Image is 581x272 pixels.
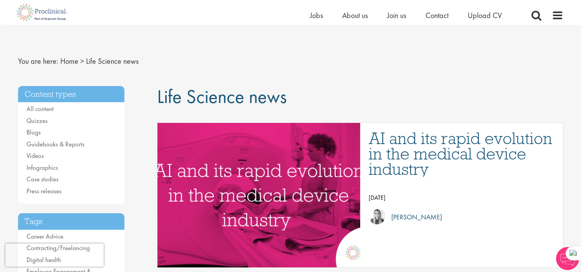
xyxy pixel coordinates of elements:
a: Link to a post [157,123,360,267]
a: breadcrumb link [60,56,78,66]
p: [DATE] [369,192,555,204]
a: Case studies [26,175,58,183]
a: Quizzes [26,116,48,125]
a: Guidebooks & Reports [26,140,84,148]
a: Blogs [26,128,41,136]
a: Press releases [26,187,61,195]
img: Chatbot [556,247,579,270]
span: Life Science news [157,84,287,109]
a: AI and its rapid evolution in the medical device industry [369,131,555,177]
span: > [80,56,84,66]
a: Contact [425,10,449,20]
a: All content [26,104,54,113]
h3: Tags [18,213,125,230]
span: You are here: [18,56,58,66]
a: Jobs [310,10,323,20]
p: [PERSON_NAME] [386,211,442,223]
a: Videos [26,151,44,160]
a: About us [342,10,368,20]
a: Join us [387,10,406,20]
span: Life Science news [86,56,139,66]
iframe: reCAPTCHA [5,244,104,267]
a: Career Advice [26,232,63,240]
img: Hannah Burke [369,207,386,224]
img: AI and Its Impact on the Medical Device Industry | Proclinical [120,123,398,267]
a: Upload CV [468,10,502,20]
a: Hannah Burke [PERSON_NAME] [369,207,555,227]
h3: Content types [18,86,125,103]
a: Infographics [26,163,58,172]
